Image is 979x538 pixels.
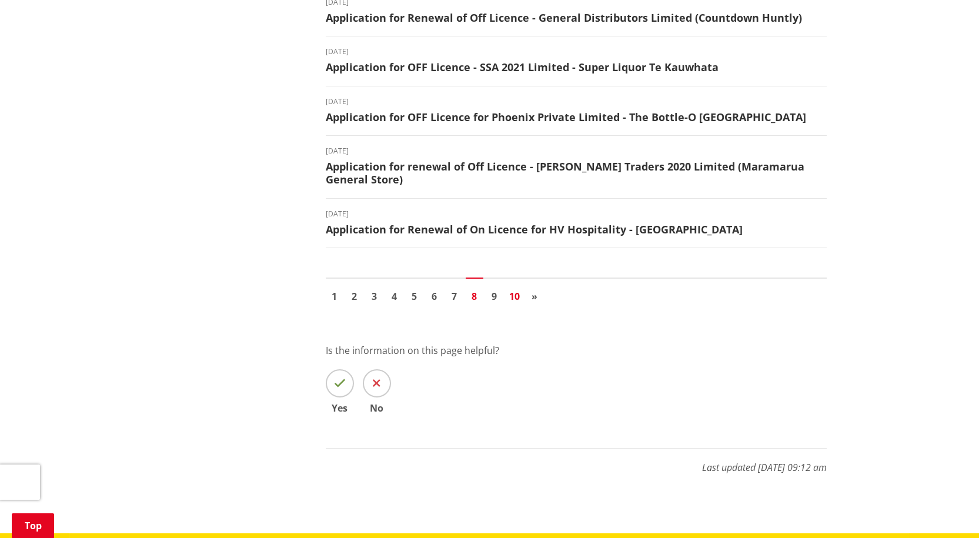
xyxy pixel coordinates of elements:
[326,288,343,305] a: Go to page 1
[925,489,967,531] iframe: Messenger Launcher
[326,148,827,155] time: [DATE]
[326,343,827,357] p: Is the information on this page helpful?
[12,513,54,538] a: Top
[326,48,827,74] a: [DATE] Application for OFF Licence - SSA 2021 Limited - Super Liquor Te Kauwhata
[532,290,537,303] span: »
[326,161,827,186] h3: Application for renewal of Off Licence - [PERSON_NAME] Traders 2020 Limited (Maramarua General St...
[326,223,827,236] h3: Application for Renewal of On Licence for HV Hospitality - [GEOGRAPHIC_DATA]
[326,148,827,186] a: [DATE] Application for renewal of Off Licence - [PERSON_NAME] Traders 2020 Limited (Maramarua Gen...
[506,288,523,305] a: Go to page 10
[326,98,827,124] a: [DATE] Application for OFF Licence for Phoenix Private Limited - The Bottle-O [GEOGRAPHIC_DATA]
[406,288,423,305] a: Go to page 5
[526,288,543,305] a: Go to next page
[326,12,827,25] h3: Application for Renewal of Off Licence - General Distributors Limited (Countdown Huntly)
[446,288,463,305] a: Go to page 7
[466,288,483,305] a: Page 8
[366,288,383,305] a: Go to page 3
[486,288,503,305] a: Go to page 9
[326,98,827,105] time: [DATE]
[326,61,827,74] h3: Application for OFF Licence - SSA 2021 Limited - Super Liquor Te Kauwhata
[326,278,827,308] nav: Pagination
[326,111,827,124] h3: Application for OFF Licence for Phoenix Private Limited - The Bottle-O [GEOGRAPHIC_DATA]
[326,403,354,413] span: Yes
[346,288,363,305] a: Go to page 2
[386,288,403,305] a: Go to page 4
[326,210,827,236] a: [DATE] Application for Renewal of On Licence for HV Hospitality - [GEOGRAPHIC_DATA]
[363,403,391,413] span: No
[326,48,827,55] time: [DATE]
[326,448,827,474] p: Last updated [DATE] 09:12 am
[326,210,827,218] time: [DATE]
[426,288,443,305] a: Go to page 6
